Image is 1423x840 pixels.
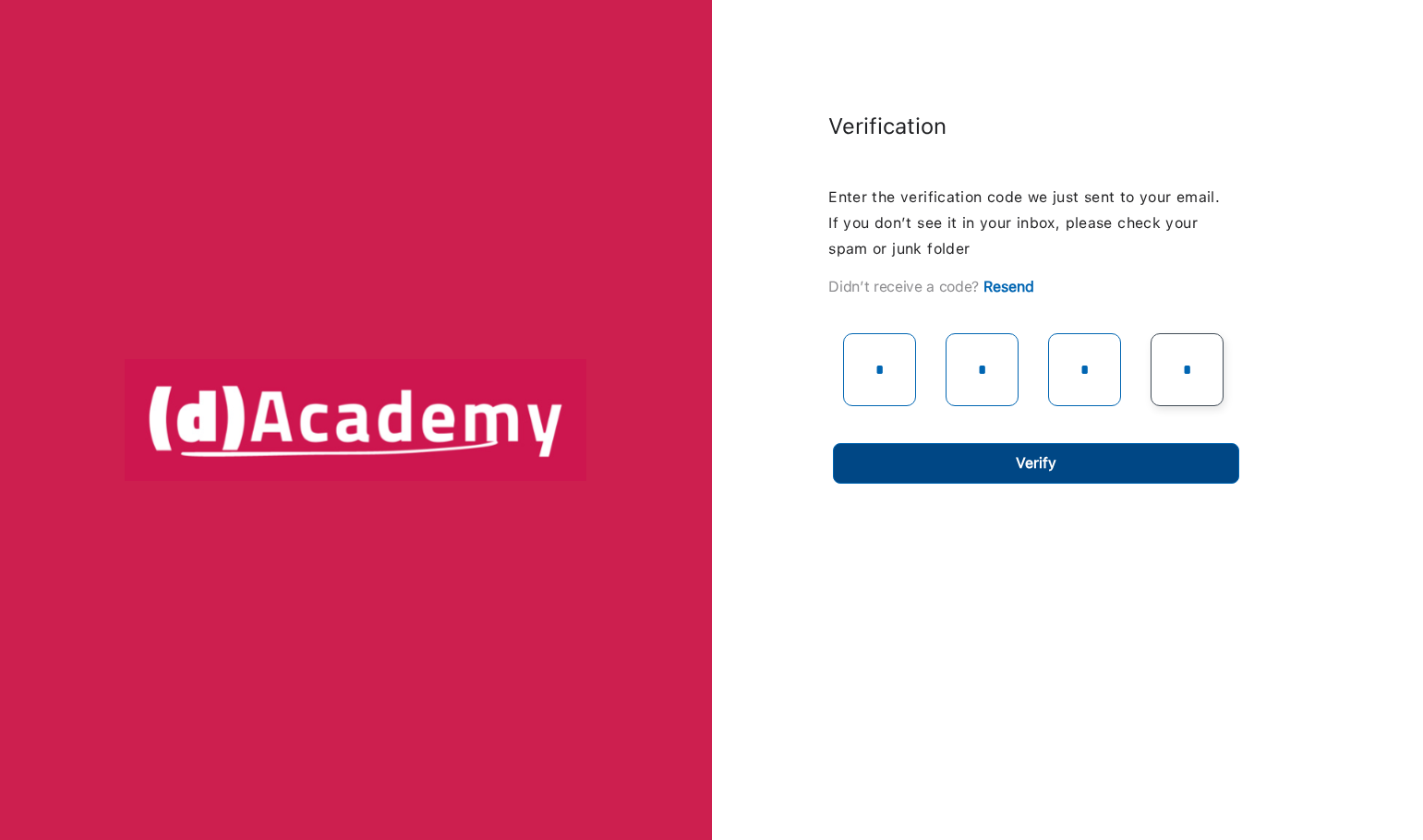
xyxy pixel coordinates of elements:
span: Enter the verification code we just sent to your email. If you don’t see it in your inbox, please... [828,188,1220,258]
div: Verify [1016,450,1056,476]
label: Didn’t receive a code? [828,277,979,296]
button: Verify [833,443,1239,484]
img: logo [125,359,586,481]
h3: Verification [828,111,1235,141]
button: Resend [983,277,1034,296]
